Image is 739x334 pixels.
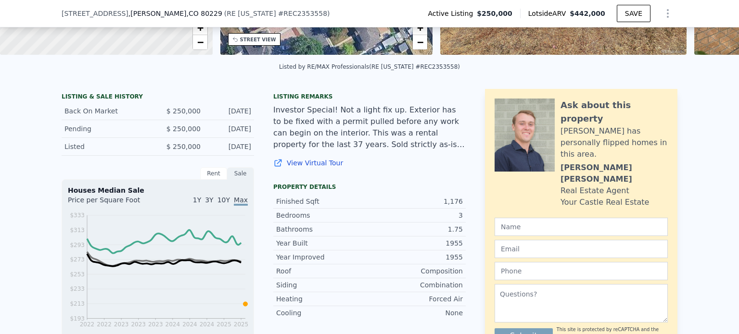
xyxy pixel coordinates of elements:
[561,99,668,125] div: Ask about this property
[208,124,251,134] div: [DATE]
[128,9,222,18] span: , [PERSON_NAME]
[227,167,254,180] div: Sale
[276,294,369,304] div: Heating
[70,227,85,234] tspan: $313
[561,162,668,185] div: [PERSON_NAME] [PERSON_NAME]
[217,196,230,204] span: 10Y
[187,10,222,17] span: , CO 80229
[369,308,463,318] div: None
[97,321,112,328] tspan: 2022
[227,10,276,17] span: RE [US_STATE]
[208,142,251,151] div: [DATE]
[417,36,423,48] span: −
[166,321,180,328] tspan: 2024
[369,197,463,206] div: 1,176
[369,210,463,220] div: 3
[273,158,466,168] a: View Virtual Tour
[273,93,466,100] div: Listing remarks
[64,106,150,116] div: Back On Market
[276,266,369,276] div: Roof
[477,9,512,18] span: $250,000
[276,210,369,220] div: Bedrooms
[70,212,85,219] tspan: $333
[166,107,201,115] span: $ 250,000
[70,285,85,292] tspan: $233
[114,321,129,328] tspan: 2023
[208,106,251,116] div: [DATE]
[276,308,369,318] div: Cooling
[70,300,85,307] tspan: $213
[413,35,427,49] a: Zoom out
[80,321,95,328] tspan: 2022
[276,224,369,234] div: Bathrooms
[276,238,369,248] div: Year Built
[217,321,231,328] tspan: 2025
[68,186,248,195] div: Houses Median Sale
[224,9,330,18] div: ( )
[276,252,369,262] div: Year Improved
[70,271,85,278] tspan: $253
[276,280,369,290] div: Siding
[205,196,213,204] span: 3Y
[561,125,668,160] div: [PERSON_NAME] has personally flipped homes in this area.
[70,315,85,322] tspan: $193
[369,294,463,304] div: Forced Air
[369,238,463,248] div: 1955
[70,242,85,248] tspan: $293
[658,4,677,23] button: Show Options
[64,142,150,151] div: Listed
[279,63,460,70] div: Listed by RE/MAX Professionals (RE [US_STATE] #REC2353558)
[68,195,158,210] div: Price per Square Foot
[428,9,477,18] span: Active Listing
[617,5,650,22] button: SAVE
[273,104,466,150] div: Investor Special! Not a light fix up. Exterior has to be fixed with a permit pulled before any wo...
[193,21,207,35] a: Zoom in
[273,183,466,191] div: Property details
[369,252,463,262] div: 1955
[148,321,163,328] tspan: 2023
[528,9,570,18] span: Lotside ARV
[240,36,276,43] div: STREET VIEW
[193,196,201,204] span: 1Y
[561,197,649,208] div: Your Castle Real Estate
[276,197,369,206] div: Finished Sqft
[495,240,668,258] input: Email
[166,125,201,133] span: $ 250,000
[197,36,203,48] span: −
[278,10,327,17] span: # REC2353558
[200,321,215,328] tspan: 2024
[70,256,85,263] tspan: $273
[131,321,146,328] tspan: 2023
[193,35,207,49] a: Zoom out
[570,10,605,17] span: $442,000
[200,167,227,180] div: Rent
[369,280,463,290] div: Combination
[62,9,128,18] span: [STREET_ADDRESS]
[62,93,254,102] div: LISTING & SALE HISTORY
[417,22,423,34] span: +
[64,124,150,134] div: Pending
[561,185,629,197] div: Real Estate Agent
[495,262,668,280] input: Phone
[197,22,203,34] span: +
[413,21,427,35] a: Zoom in
[369,266,463,276] div: Composition
[182,321,197,328] tspan: 2024
[369,224,463,234] div: 1.75
[234,321,249,328] tspan: 2025
[495,218,668,236] input: Name
[234,196,248,206] span: Max
[166,143,201,150] span: $ 250,000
